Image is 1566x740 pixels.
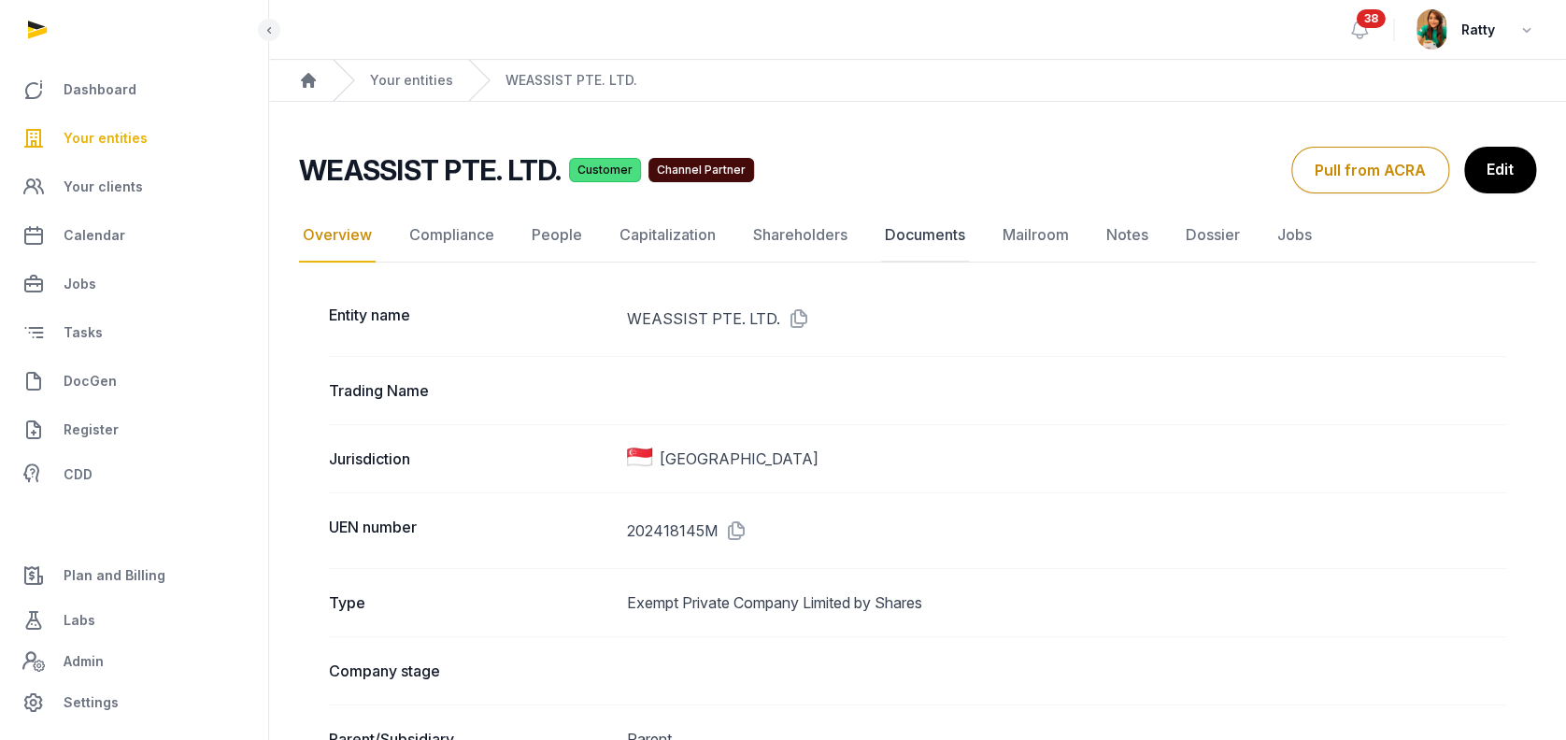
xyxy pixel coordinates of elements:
[406,208,498,263] a: Compliance
[329,304,612,334] dt: Entity name
[15,680,253,725] a: Settings
[1357,9,1386,28] span: 38
[329,516,612,546] dt: UEN number
[15,67,253,112] a: Dashboard
[15,553,253,598] a: Plan and Billing
[299,153,562,187] h2: WEASSIST PTE. LTD.
[15,359,253,404] a: DocGen
[881,208,969,263] a: Documents
[1464,147,1536,193] a: Edit
[1182,208,1244,263] a: Dossier
[64,370,117,392] span: DocGen
[749,208,851,263] a: Shareholders
[648,158,754,182] span: Channel Partner
[329,660,612,682] dt: Company stage
[569,158,641,182] span: Customer
[1461,19,1495,41] span: Ratty
[64,650,104,673] span: Admin
[660,448,819,470] span: [GEOGRAPHIC_DATA]
[1417,9,1446,50] img: avatar
[528,208,586,263] a: People
[15,164,253,209] a: Your clients
[64,273,96,295] span: Jobs
[999,208,1073,263] a: Mailroom
[64,127,148,149] span: Your entities
[627,591,1506,614] dd: Exempt Private Company Limited by Shares
[329,591,612,614] dt: Type
[15,643,253,680] a: Admin
[299,208,1536,263] nav: Tabs
[64,419,119,441] span: Register
[15,262,253,306] a: Jobs
[299,208,376,263] a: Overview
[15,456,253,493] a: CDD
[329,448,612,470] dt: Jurisdiction
[1291,147,1449,193] button: Pull from ACRA
[505,71,637,90] a: WEASSIST PTE. LTD.
[64,564,165,587] span: Plan and Billing
[15,213,253,258] a: Calendar
[64,463,93,486] span: CDD
[370,71,453,90] a: Your entities
[64,321,103,344] span: Tasks
[1274,208,1316,263] a: Jobs
[627,516,1506,546] dd: 202418145M
[64,78,136,101] span: Dashboard
[15,116,253,161] a: Your entities
[64,609,95,632] span: Labs
[616,208,719,263] a: Capitalization
[627,304,1506,334] dd: WEASSIST PTE. LTD.
[15,407,253,452] a: Register
[329,379,612,402] dt: Trading Name
[64,176,143,198] span: Your clients
[64,691,119,714] span: Settings
[15,310,253,355] a: Tasks
[1103,208,1152,263] a: Notes
[15,598,253,643] a: Labs
[269,60,1566,102] nav: Breadcrumb
[64,224,125,247] span: Calendar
